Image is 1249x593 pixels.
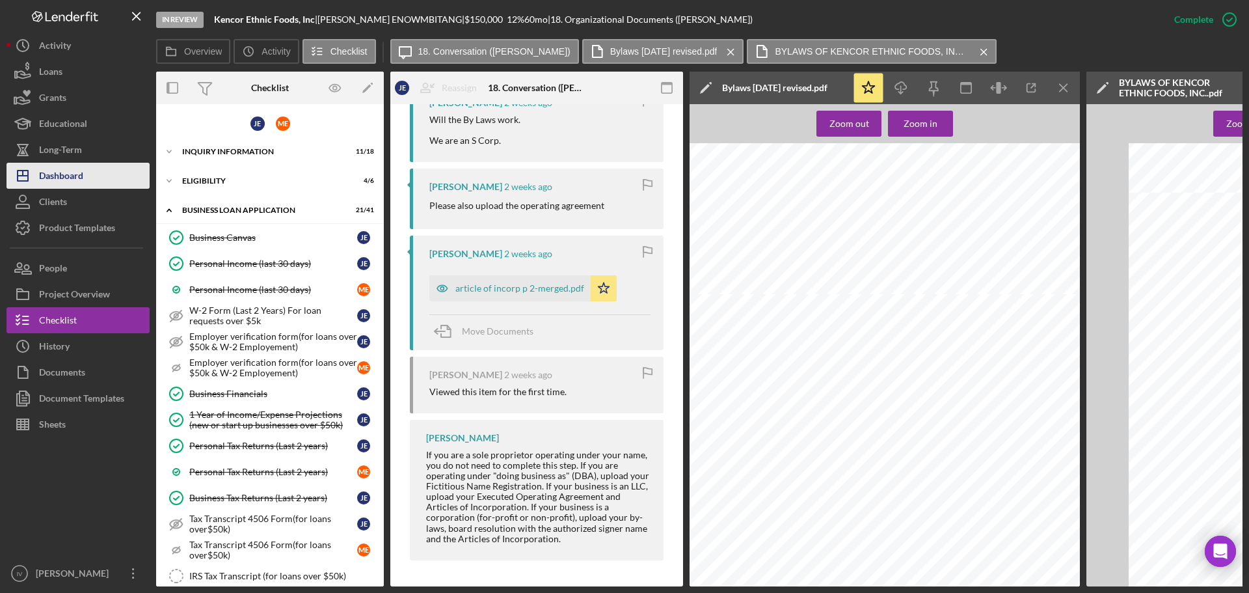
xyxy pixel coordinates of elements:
button: Product Templates [7,215,150,241]
button: Document Templates [7,385,150,411]
div: J E [395,81,409,95]
time: 2025-09-05 15:17 [504,182,552,192]
a: Business CanvasJE [163,225,377,251]
span: be [856,508,863,515]
span: Section 1: (A) The number of the directors of the Corporation shall be three (3) unless and until... [740,554,1038,561]
div: Employer verification form(for loans over $50k & W-2 Employement) [189,331,357,352]
span: personally or by ordinary mail by or at the direction of the President or Secretary, or the offic... [740,170,1038,177]
div: Will the By Laws work. We are an S Corp. [429,115,520,146]
button: article of incorp p 2-merged.pdf [429,275,617,301]
a: History [7,333,150,359]
div: Personal Tax Returns (Last 2 years) [189,467,357,477]
button: BYLAWS OF KENCOR ETHNIC FOODS, INC..pdf [747,39,997,64]
div: In Review [156,12,204,28]
div: Business Financials [189,389,357,399]
div: Tax Transcript 4506 Form(for loans over$50k) [189,514,357,534]
a: Employer verification form(for loans over $50k & W-2 Employement)ME [163,355,377,381]
div: J E [357,439,370,452]
div: INQUIRY INFORMATION [182,148,342,156]
span: thereon. [740,408,763,415]
div: 60 mo [524,14,548,25]
div: Zoom out [829,111,869,137]
span: shareholder’s meeting, a majority of the shares so represented may adjourn the meeting from time ... [740,342,1038,349]
span: (B) Except as otherwise provided by the statue or by the Article of Incorporation, at each meetin... [740,421,1037,428]
div: [PERSON_NAME] [429,370,502,380]
a: Business FinancialsJE [163,381,377,407]
span: executed in writing by the shareholder himself, or by his duly authorized attorney-in-fact which ... [740,475,1038,482]
div: 21 / 41 [351,206,374,214]
a: Sheets [7,411,150,437]
span: shareholders, each outstanding share of the Corporation entitled to vote there at, shall be entit... [740,429,1038,436]
div: J E [357,413,370,426]
span: giving of notice may be required by law. If mailed, such notice shall be deemed to be delivered when [740,194,1038,201]
a: W-2 Form (Last 2 Years) For loan requests over $5kJE [163,303,377,329]
div: | 18. Organizational Documents ([PERSON_NAME]) [548,14,753,25]
div: Sheets [39,411,66,441]
button: Long-Term [7,137,150,163]
span: business may be transacted which was outlined in the original notice for the meeting. [740,358,983,365]
span: Section [740,508,762,515]
div: [PERSON_NAME] ENOWMBITANG | [317,14,464,25]
span: Section 6: (A) Except as otherwise provided by statue or by the Articles of Incorporation, any co... [740,383,1038,391]
div: J E [357,257,370,270]
button: Loans [7,59,150,85]
span: 7. [766,508,772,515]
div: J E [250,117,265,131]
span: Move Documents [462,325,533,337]
span: Board of Directors of the Corporation, shall be elected by a majority of the votes cast at a meet... [740,583,1038,590]
span: without further notice. At such adjourned meeting at which a quorum shall be present or presented... [740,350,1038,357]
a: IRS Tax Transcript (for loans over $50k) [163,563,377,589]
button: Zoom in [888,111,953,137]
span: person or persons calling the meeting, not less than ten or more than sixty days before the meeti... [740,178,1038,185]
div: [PERSON_NAME] [429,182,502,192]
span: person or by proxy; provided, however, that the instrument authorizing such proxy to act shall ha... [740,466,1038,473]
div: IRS Tax Transcript (for loans over $50k) [189,571,377,581]
b: Kencor Ethnic Foods, Inc [214,14,315,25]
div: M E [276,117,290,131]
span: telephonically or electronically. [740,516,835,523]
div: Reassign [442,75,477,101]
div: J E [357,309,370,322]
div: | [214,14,317,25]
div: 1 Year of Income/Expense Projections (new or start up businesses over $50k) [189,409,357,430]
span: stock transfer books of the Corporation, with postage thereon prepaid. [740,211,940,218]
div: M E [357,361,370,374]
a: 1 Year of Income/Expense Projections (new or start up businesses over $50k)JE [163,407,377,433]
div: M E [357,283,370,296]
a: Personal Income (last 30 days)ME [163,277,377,303]
button: Overview [156,39,230,64]
div: J E [357,491,370,504]
label: BYLAWS OF KENCOR ETHNIC FOODS, INC..pdf [775,46,970,57]
a: Personal Tax Returns (Last 2 years)JE [163,433,377,459]
div: J E [357,335,370,348]
div: BYLAWS OF KENCOR ETHNIC FOODS, INC..pdf [1119,77,1242,98]
div: BUSINESS LOAN APPLICATION [182,206,342,214]
div: 4 / 6 [351,177,374,185]
div: Business Tax Returns (Last 2 years) [189,493,357,503]
span: meeting is called, shall, unless otherwise prescribed [811,161,963,169]
button: Grants [7,85,150,111]
div: Clients [39,189,67,218]
a: Documents [7,359,150,385]
div: Personal Income (last 30 days) [189,284,357,295]
div: Loans [39,59,62,88]
div: Document Templates [39,385,124,415]
button: Checklist [7,307,150,333]
label: Activity [262,46,290,57]
div: Tax Transcript 4506 Form(for loans over$50k) [189,540,357,560]
div: Dashboard [39,163,83,192]
div: Complete [1174,7,1213,33]
span: be [905,508,912,515]
a: Personal Income (last 30 days)JE [163,251,377,277]
button: People [7,255,150,281]
div: ELIGIBILITY [182,177,342,185]
button: Move Documents [429,315,546,348]
span: Each [776,508,792,515]
time: 2025-09-04 18:03 [504,249,552,259]
a: Employer verification form(for loans over $50k & W-2 Employement)JE [163,329,377,355]
a: Clients [7,189,150,215]
a: Business Tax Returns (Last 2 years)JE [163,485,377,511]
